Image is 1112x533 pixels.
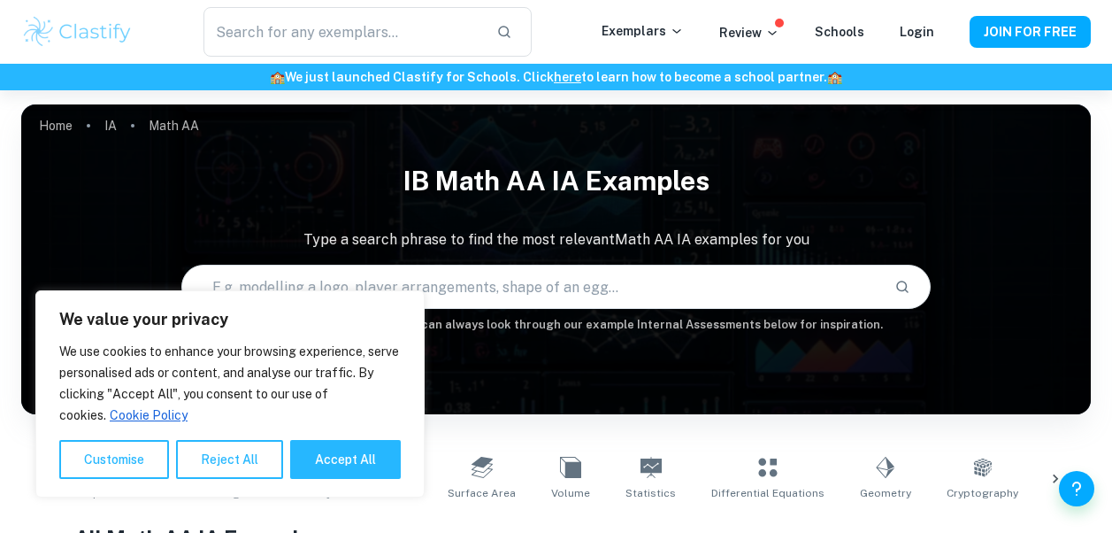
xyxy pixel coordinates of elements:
p: Exemplars [602,21,684,41]
a: Schools [815,25,864,39]
span: Statistics [625,485,676,501]
span: Volume [551,485,590,501]
a: Home [39,113,73,138]
span: Surface Area [448,485,516,501]
p: Math AA [149,116,199,135]
img: Clastify logo [21,14,134,50]
input: Search for any exemplars... [203,7,481,57]
a: IA [104,113,117,138]
span: 🏫 [270,70,285,84]
button: Help and Feedback [1059,471,1094,506]
span: 🏫 [827,70,842,84]
input: E.g. modelling a logo, player arrangements, shape of an egg... [182,262,879,312]
div: We value your privacy [35,290,425,498]
span: Geometry [860,485,911,501]
a: Login [900,25,934,39]
p: Type a search phrase to find the most relevant Math AA IA examples for you [21,229,1091,251]
a: Cookie Policy [109,407,188,423]
button: Reject All [176,440,283,479]
h6: Not sure what to search for? You can always look through our example Internal Assessments below f... [21,316,1091,334]
h1: IB Math AA IA examples [21,154,1091,208]
p: We use cookies to enhance your browsing experience, serve personalised ads or content, and analys... [59,341,401,426]
span: Differential Equations [711,485,824,501]
p: We value your privacy [59,309,401,330]
p: Review [719,23,779,42]
button: Search [887,272,917,302]
button: Customise [59,440,169,479]
h6: We just launched Clastify for Schools. Click to learn how to become a school partner. [4,67,1108,87]
span: Cryptography [947,485,1018,501]
button: Accept All [290,440,401,479]
button: JOIN FOR FREE [970,16,1091,48]
a: here [554,70,581,84]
